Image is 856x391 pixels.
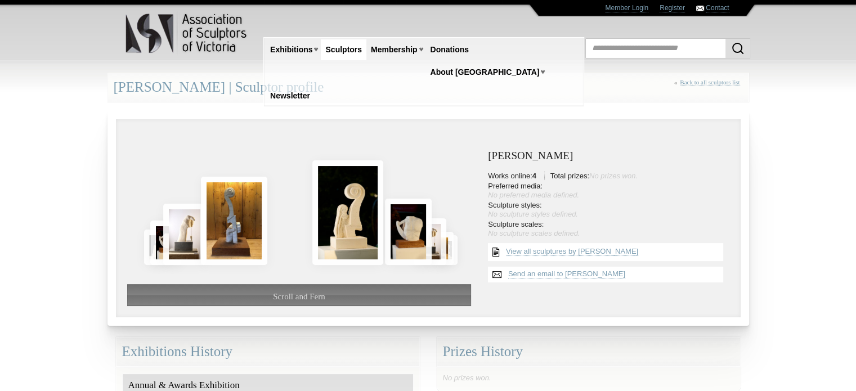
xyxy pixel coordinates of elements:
a: Newsletter [266,86,315,106]
li: Preferred media: [488,182,729,200]
div: No sculpture styles defined. [488,210,729,219]
div: [PERSON_NAME] | Sculptor profile [107,73,749,102]
a: Exhibitions [266,39,317,60]
div: No sculpture scales defined. [488,229,729,238]
a: Membership [366,39,422,60]
img: View all {sculptor_name} sculptures list [488,243,504,261]
a: Sculptors [321,39,366,60]
a: Member Login [605,4,648,12]
a: Register [660,4,685,12]
img: Harp of Man [150,221,181,264]
img: Harp of Man [385,199,431,265]
span: No prizes won. [443,374,491,382]
strong: 4 [532,172,536,180]
a: Send an email to [PERSON_NAME] [508,269,625,278]
a: Contact [706,4,729,12]
img: Contact ASV [696,6,704,11]
span: Scroll and Fern [273,292,325,301]
li: Works online: Total prizes: [488,172,729,181]
img: Double Time [201,177,267,265]
img: logo.png [125,11,249,56]
div: Prizes History [437,337,741,367]
img: Send an email to Antonio Fraraccio [488,267,506,282]
div: Exhibitions History [116,337,420,367]
div: « [674,79,743,98]
span: No prizes won. [589,172,638,180]
a: About [GEOGRAPHIC_DATA] [426,62,544,83]
div: No preferred media defined. [488,191,729,200]
img: Gravitas [163,204,207,265]
li: Sculpture styles: [488,201,729,219]
a: Donations [426,39,473,60]
img: Scroll and Fern [312,160,384,265]
a: View all sculptures by [PERSON_NAME] [506,247,638,256]
li: Sculpture scales: [488,220,729,238]
img: Scroll and Fern [144,230,168,264]
img: Search [731,42,745,55]
a: Back to all sculptors list [680,79,740,86]
h3: [PERSON_NAME] [488,150,729,162]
